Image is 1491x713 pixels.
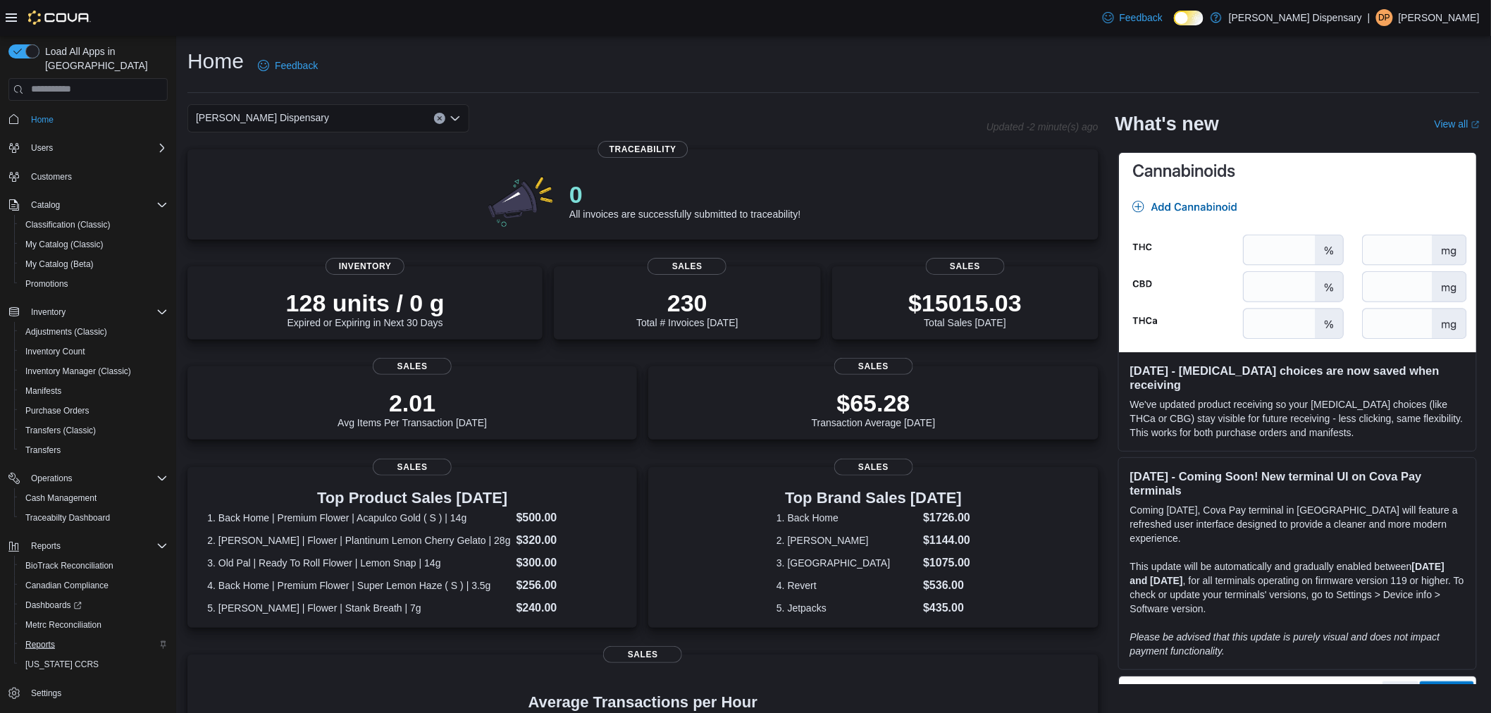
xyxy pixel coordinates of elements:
[834,358,913,375] span: Sales
[14,576,173,595] button: Canadian Compliance
[986,121,1099,132] p: Updated -2 minute(s) ago
[25,139,58,156] button: Users
[3,195,173,215] button: Catalog
[1115,113,1219,135] h2: What's new
[1174,11,1204,25] input: Dark Mode
[14,421,173,440] button: Transfers (Classic)
[450,113,461,124] button: Open list of options
[275,58,318,73] span: Feedback
[25,538,168,554] span: Reports
[1376,9,1393,26] div: Dipalibahen Patel
[20,363,137,380] a: Inventory Manager (Classic)
[777,556,917,570] dt: 3. [GEOGRAPHIC_DATA]
[14,556,173,576] button: BioTrack Reconciliation
[31,688,61,699] span: Settings
[812,389,936,428] div: Transaction Average [DATE]
[20,616,107,633] a: Metrc Reconciliation
[25,659,99,670] span: [US_STATE] CCRS
[14,381,173,401] button: Manifests
[25,470,168,487] span: Operations
[20,656,104,673] a: [US_STATE] CCRS
[20,616,168,633] span: Metrc Reconciliation
[25,326,107,337] span: Adjustments (Classic)
[20,256,99,273] a: My Catalog (Beta)
[3,109,173,130] button: Home
[207,578,510,593] dt: 4. Back Home | Premium Flower | Super Lemon Haze ( S ) | 3.5g
[648,258,726,275] span: Sales
[569,180,800,220] div: All invoices are successfully submitted to traceability!
[286,289,445,317] p: 128 units / 0 g
[20,636,168,653] span: Reports
[1120,11,1163,25] span: Feedback
[25,470,78,487] button: Operations
[25,685,67,702] a: Settings
[20,402,95,419] a: Purchase Orders
[636,289,738,317] p: 230
[20,442,168,459] span: Transfers
[20,236,109,253] a: My Catalog (Classic)
[516,532,617,549] dd: $320.00
[20,490,102,507] a: Cash Management
[14,361,173,381] button: Inventory Manager (Classic)
[777,578,917,593] dt: 4. Revert
[3,683,173,703] button: Settings
[3,536,173,556] button: Reports
[20,343,168,360] span: Inventory Count
[20,236,168,253] span: My Catalog (Classic)
[908,289,1022,317] p: $15015.03
[1097,4,1168,32] a: Feedback
[31,142,53,154] span: Users
[14,342,173,361] button: Inventory Count
[25,111,59,128] a: Home
[207,533,510,547] dt: 2. [PERSON_NAME] | Flower | Plantinum Lemon Cherry Gelato | 28g
[14,401,173,421] button: Purchase Orders
[39,44,168,73] span: Load All Apps in [GEOGRAPHIC_DATA]
[3,138,173,158] button: Users
[25,385,61,397] span: Manifests
[923,600,970,616] dd: $435.00
[1399,9,1480,26] p: [PERSON_NAME]
[196,109,329,126] span: [PERSON_NAME] Dispensary
[1379,9,1391,26] span: DP
[636,289,738,328] div: Total # Invoices [DATE]
[20,577,168,594] span: Canadian Compliance
[25,304,168,321] span: Inventory
[25,278,68,290] span: Promotions
[25,512,110,523] span: Traceabilty Dashboard
[923,554,970,571] dd: $1075.00
[434,113,445,124] button: Clear input
[1130,559,1465,616] p: This update will be automatically and gradually enabled between , for all terminals operating on ...
[923,532,970,549] dd: $1144.00
[598,141,688,158] span: Traceability
[516,509,617,526] dd: $500.00
[187,47,244,75] h1: Home
[20,422,168,439] span: Transfers (Classic)
[207,601,510,615] dt: 5. [PERSON_NAME] | Flower | Stank Breath | 7g
[25,259,94,270] span: My Catalog (Beta)
[14,254,173,274] button: My Catalog (Beta)
[373,459,452,476] span: Sales
[777,490,970,507] h3: Top Brand Sales [DATE]
[25,425,96,436] span: Transfers (Classic)
[20,323,168,340] span: Adjustments (Classic)
[20,636,61,653] a: Reports
[25,168,168,185] span: Customers
[516,577,617,594] dd: $256.00
[25,139,168,156] span: Users
[603,646,682,663] span: Sales
[25,304,71,321] button: Inventory
[908,289,1022,328] div: Total Sales [DATE]
[777,511,917,525] dt: 1. Back Home
[199,694,1087,711] h4: Average Transactions per Hour
[25,346,85,357] span: Inventory Count
[20,557,119,574] a: BioTrack Reconciliation
[20,509,168,526] span: Traceabilty Dashboard
[20,383,168,399] span: Manifests
[14,595,173,615] a: Dashboards
[516,554,617,571] dd: $300.00
[31,171,72,182] span: Customers
[31,306,66,318] span: Inventory
[14,655,173,674] button: [US_STATE] CCRS
[1471,120,1480,129] svg: External link
[20,216,116,233] a: Classification (Classic)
